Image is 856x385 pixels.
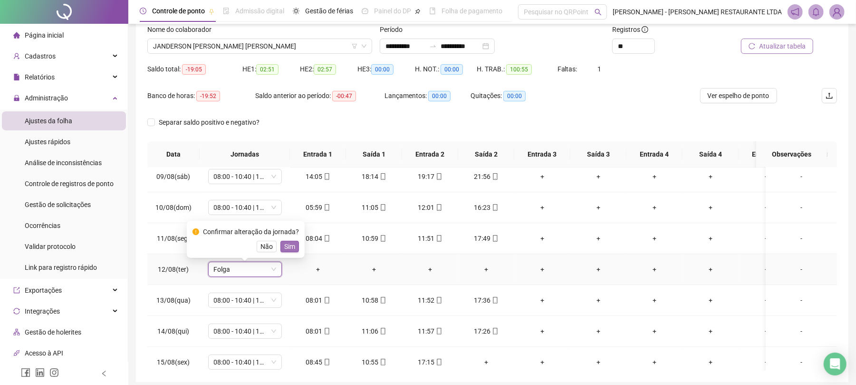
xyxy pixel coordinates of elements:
[410,295,451,306] div: 11:52
[690,264,731,275] div: +
[410,264,451,275] div: +
[379,235,386,242] span: mobile
[214,324,276,338] span: 08:00 - 10:40 | 11:40 - 17:00
[209,9,214,14] span: pushpin
[235,7,284,15] span: Admissão digital
[25,286,62,294] span: Exportações
[477,64,558,75] div: H. TRAB.:
[158,266,189,273] span: 12/08(ter)
[157,173,191,180] span: 09/08(sáb)
[155,204,192,211] span: 10/08(dom)
[522,202,563,213] div: +
[25,180,114,188] span: Controle de registros de ponto
[773,171,829,182] div: -
[634,202,675,213] div: +
[147,141,200,168] th: Data
[690,357,731,367] div: +
[260,241,273,252] span: Não
[773,357,829,367] div: -
[522,357,563,367] div: +
[491,297,499,304] span: mobile
[410,202,451,213] div: 12:01
[352,43,357,49] span: filter
[332,91,356,101] span: -00:47
[13,32,20,39] span: home
[385,90,471,101] div: Lançamentos:
[634,171,675,182] div: +
[354,233,394,244] div: 10:59
[435,173,442,180] span: mobile
[203,227,299,237] div: Confirmar alteração da jornada?
[558,65,579,73] span: Faltas:
[522,326,563,336] div: +
[429,42,437,50] span: swap-right
[284,241,295,252] span: Sim
[773,233,829,244] div: -
[323,204,330,211] span: mobile
[595,9,602,16] span: search
[157,358,190,366] span: 15/08(sex)
[152,7,205,15] span: Controle de ponto
[13,329,20,336] span: apartment
[746,171,787,182] div: +
[458,141,514,168] th: Saída 2
[155,117,263,128] span: Separar saldo positivo e negativo?
[223,8,230,14] span: file-done
[690,233,731,244] div: +
[756,141,827,168] th: Observações
[25,117,72,125] span: Ajustes da folha
[25,52,56,60] span: Cadastros
[410,357,451,367] div: 17:15
[830,5,844,19] img: 52917
[192,228,199,235] span: exclamation-circle
[25,94,68,102] span: Administração
[374,7,411,15] span: Painel do DP
[13,53,20,59] span: user-add
[746,264,787,275] div: +
[13,308,20,315] span: sync
[156,296,191,304] span: 13/08(qua)
[442,7,502,15] span: Folha de pagamento
[746,233,787,244] div: +
[354,264,394,275] div: +
[626,141,683,168] th: Entrada 4
[428,91,451,101] span: 00:00
[746,202,787,213] div: +
[690,171,731,182] div: +
[522,264,563,275] div: +
[25,243,76,250] span: Validar protocolo
[13,74,20,80] span: file
[25,222,60,229] span: Ocorrências
[379,328,386,335] span: mobile
[700,88,777,103] button: Ver espelho de ponto
[298,295,338,306] div: 08:01
[578,295,619,306] div: +
[354,171,394,182] div: 18:14
[749,43,755,49] span: reload
[466,295,507,306] div: 17:36
[214,262,276,276] span: Folga
[323,173,330,180] span: mobile
[634,264,675,275] div: +
[522,295,563,306] div: +
[214,293,276,307] span: 08:00 - 10:40 | 11:40 - 17:00
[435,235,442,242] span: mobile
[257,241,277,252] button: Não
[506,64,532,75] span: 100:55
[466,357,507,367] div: +
[824,353,846,375] div: Open Intercom Messenger
[25,328,81,336] span: Gestão de holerites
[746,295,787,306] div: +
[298,264,338,275] div: +
[471,90,557,101] div: Quitações:
[13,287,20,294] span: export
[634,326,675,336] div: +
[354,202,394,213] div: 11:05
[578,264,619,275] div: +
[578,326,619,336] div: +
[153,39,366,53] span: JANDERSON ANDRE SANTANA DE LIMA
[101,370,107,377] span: left
[379,359,386,365] span: mobile
[242,64,300,75] div: HE 1:
[634,357,675,367] div: +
